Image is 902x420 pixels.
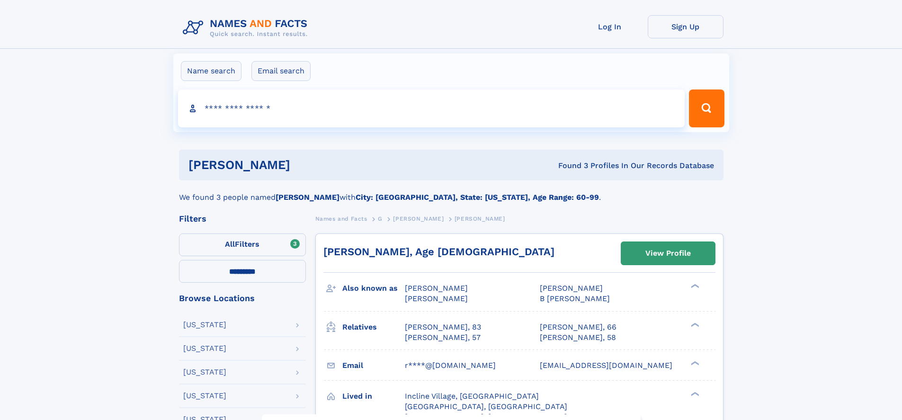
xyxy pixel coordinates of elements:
[342,319,405,335] h3: Relatives
[572,15,648,38] a: Log In
[688,391,700,397] div: ❯
[378,213,383,224] a: G
[540,322,616,332] a: [PERSON_NAME], 66
[179,180,723,203] div: We found 3 people named with .
[688,283,700,289] div: ❯
[315,213,367,224] a: Names and Facts
[183,392,226,400] div: [US_STATE]
[179,233,306,256] label: Filters
[356,193,599,202] b: City: [GEOGRAPHIC_DATA], State: [US_STATE], Age Range: 60-99
[181,61,241,81] label: Name search
[342,280,405,296] h3: Also known as
[183,321,226,329] div: [US_STATE]
[342,388,405,404] h3: Lived in
[378,215,383,222] span: G
[455,215,505,222] span: [PERSON_NAME]
[405,332,481,343] a: [PERSON_NAME], 57
[323,246,554,258] a: [PERSON_NAME], Age [DEMOGRAPHIC_DATA]
[179,15,315,41] img: Logo Names and Facts
[225,240,235,249] span: All
[251,61,311,81] label: Email search
[405,322,481,332] a: [PERSON_NAME], 83
[540,332,616,343] a: [PERSON_NAME], 58
[178,89,685,127] input: search input
[540,294,610,303] span: B [PERSON_NAME]
[393,213,444,224] a: [PERSON_NAME]
[179,294,306,303] div: Browse Locations
[648,15,723,38] a: Sign Up
[276,193,339,202] b: [PERSON_NAME]
[688,322,700,328] div: ❯
[688,360,700,366] div: ❯
[183,368,226,376] div: [US_STATE]
[188,159,424,171] h1: [PERSON_NAME]
[405,284,468,293] span: [PERSON_NAME]
[405,392,539,401] span: Incline Village, [GEOGRAPHIC_DATA]
[342,357,405,374] h3: Email
[645,242,691,264] div: View Profile
[621,242,715,265] a: View Profile
[689,89,724,127] button: Search Button
[183,345,226,352] div: [US_STATE]
[393,215,444,222] span: [PERSON_NAME]
[540,361,672,370] span: [EMAIL_ADDRESS][DOMAIN_NAME]
[424,161,714,171] div: Found 3 Profiles In Our Records Database
[540,284,603,293] span: [PERSON_NAME]
[179,214,306,223] div: Filters
[405,402,567,411] span: [GEOGRAPHIC_DATA], [GEOGRAPHIC_DATA]
[405,294,468,303] span: [PERSON_NAME]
